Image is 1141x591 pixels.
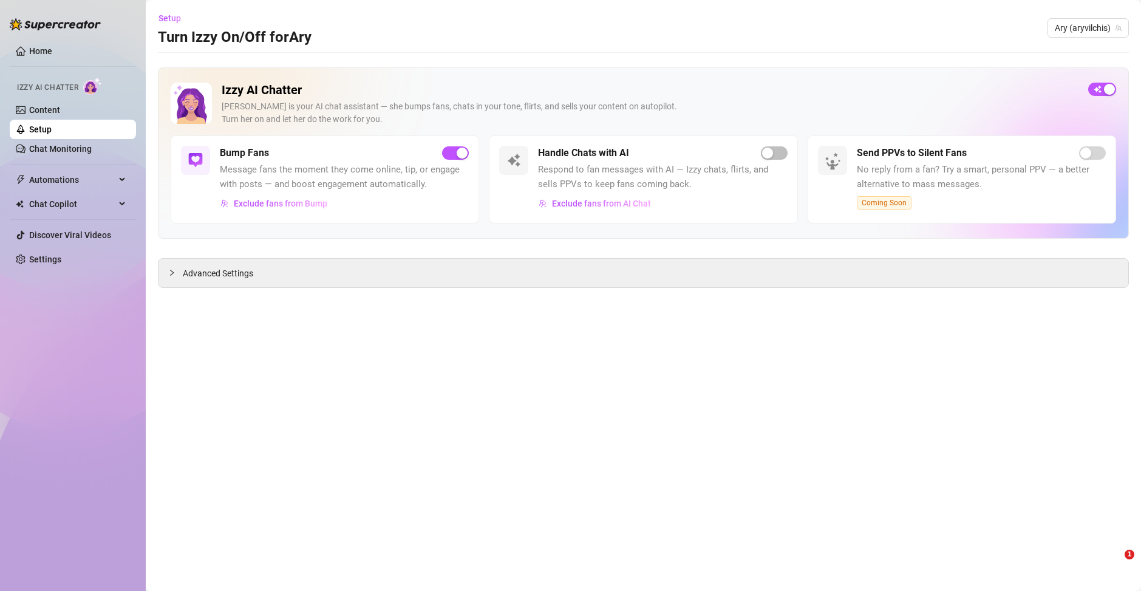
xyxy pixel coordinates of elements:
span: thunderbolt [16,175,26,185]
img: silent-fans-ppv-o-N6Mmdf.svg [825,152,844,172]
span: No reply from a fan? Try a smart, personal PPV — a better alternative to mass messages. [857,163,1106,191]
h5: Handle Chats with AI [538,146,629,160]
h2: Izzy AI Chatter [222,83,1078,98]
span: Message fans the moment they come online, tip, or engage with posts — and boost engagement automa... [220,163,469,191]
span: Izzy AI Chatter [17,82,78,94]
h3: Turn Izzy On/Off for Ary [158,28,312,47]
h5: Bump Fans [220,146,269,160]
span: Respond to fan messages with AI — Izzy chats, flirts, and sells PPVs to keep fans coming back. [538,163,787,191]
img: svg%3e [188,153,203,168]
span: 1 [1125,550,1134,559]
button: Exclude fans from AI Chat [538,194,652,213]
div: collapsed [168,266,183,279]
span: Chat Copilot [29,194,115,214]
button: Exclude fans from Bump [220,194,328,213]
a: Setup [29,125,52,134]
span: team [1115,24,1122,32]
a: Discover Viral Videos [29,230,111,240]
a: Settings [29,255,61,264]
div: [PERSON_NAME] is your AI chat assistant — she bumps fans, chats in your tone, flirts, and sells y... [222,100,1078,126]
img: svg%3e [220,199,229,208]
a: Home [29,46,52,56]
img: svg%3e [539,199,547,208]
img: svg%3e [506,153,521,168]
iframe: Intercom live chat [1100,550,1129,579]
img: Izzy AI Chatter [171,83,212,124]
span: Coming Soon [857,196,911,210]
img: AI Chatter [83,77,102,95]
span: Exclude fans from AI Chat [552,199,651,208]
img: Chat Copilot [16,200,24,208]
h5: Send PPVs to Silent Fans [857,146,967,160]
span: Exclude fans from Bump [234,199,327,208]
a: Chat Monitoring [29,144,92,154]
a: Content [29,105,60,115]
span: Ary (aryvilchis) [1055,19,1122,37]
span: collapsed [168,269,175,276]
span: Advanced Settings [183,267,253,280]
span: Setup [158,13,181,23]
span: Automations [29,170,115,190]
img: logo-BBDzfeDw.svg [10,18,101,30]
button: Setup [158,9,191,28]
